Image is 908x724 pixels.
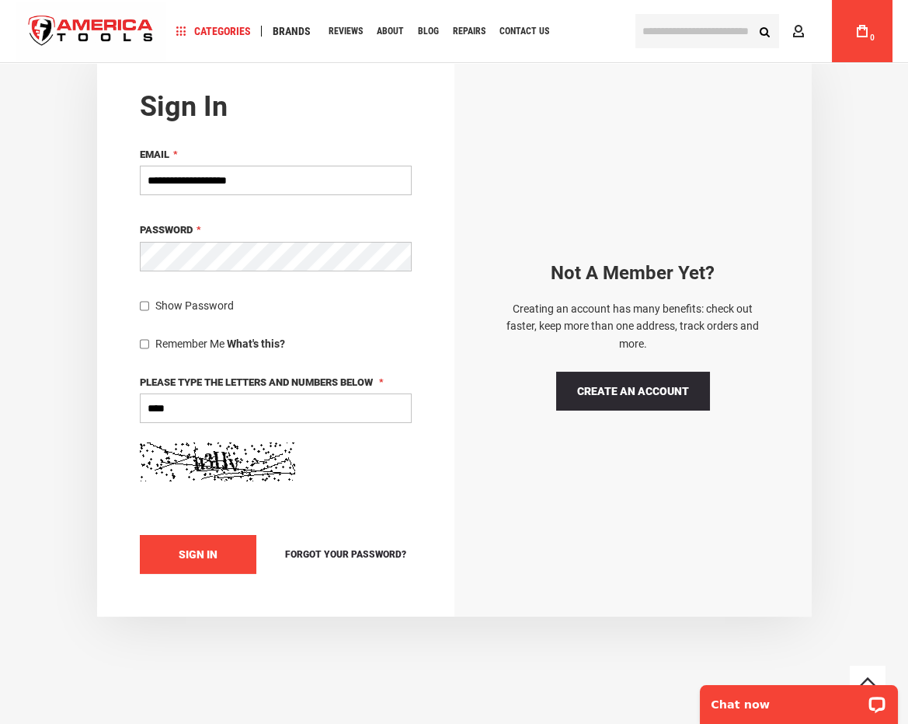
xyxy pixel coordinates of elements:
[140,489,251,512] button: Reload captcha
[377,26,404,36] span: About
[499,26,549,36] span: Contact Us
[140,535,256,574] button: Sign In
[140,90,228,123] strong: Sign in
[446,21,492,42] a: Repairs
[227,338,285,350] strong: What's this?
[370,21,411,42] a: About
[418,26,439,36] span: Blog
[169,21,258,42] a: Categories
[556,372,710,411] a: Create an Account
[140,442,295,481] img: Please type the letters and numbers below
[140,376,373,388] span: Please type the letters and numbers below
[285,549,406,560] span: Forgot Your Password?
[690,675,908,724] iframe: LiveChat chat widget
[179,548,217,561] span: Sign In
[280,546,412,563] a: Forgot Your Password?
[16,2,166,61] img: America Tools
[577,385,689,397] span: Create an Account
[497,300,769,352] p: Creating an account has many benefits: check out faster, keep more than one address, track orders...
[266,21,318,42] a: Brands
[750,16,779,46] button: Search
[322,21,370,42] a: Reviews
[273,26,311,37] span: Brands
[155,338,224,350] span: Remember Me
[551,262,715,284] strong: Not a Member yet?
[870,33,875,42] span: 0
[140,149,169,160] span: Email
[329,26,363,36] span: Reviews
[453,26,485,36] span: Repairs
[155,299,234,312] span: Show Password
[411,21,446,42] a: Blog
[492,21,556,42] a: Contact Us
[140,224,193,236] span: Password
[148,495,243,507] span: Reload captcha
[176,26,251,37] span: Categories
[16,2,166,61] a: store logo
